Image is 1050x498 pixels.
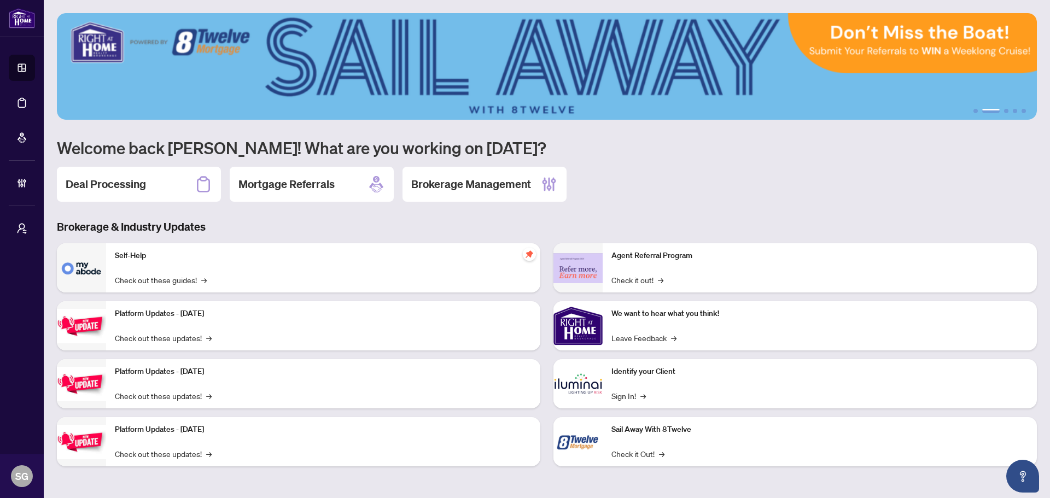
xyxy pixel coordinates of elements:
[57,13,1037,120] img: Slide 1
[57,219,1037,235] h3: Brokerage & Industry Updates
[9,8,35,28] img: logo
[57,243,106,292] img: Self-Help
[66,177,146,192] h2: Deal Processing
[16,223,27,234] span: user-switch
[57,367,106,401] img: Platform Updates - July 8, 2025
[658,274,663,286] span: →
[411,177,531,192] h2: Brokerage Management
[611,250,1028,262] p: Agent Referral Program
[611,390,646,402] a: Sign In!→
[611,366,1028,378] p: Identify your Client
[611,308,1028,320] p: We want to hear what you think!
[115,250,532,262] p: Self-Help
[115,390,212,402] a: Check out these updates!→
[115,366,532,378] p: Platform Updates - [DATE]
[15,468,28,484] span: SG
[553,359,603,408] img: Identify your Client
[206,332,212,344] span: →
[523,248,536,261] span: pushpin
[115,424,532,436] p: Platform Updates - [DATE]
[1004,109,1008,113] button: 3
[1013,109,1017,113] button: 4
[1006,460,1039,493] button: Open asap
[57,425,106,459] img: Platform Updates - June 23, 2025
[553,417,603,466] img: Sail Away With 8Twelve
[115,274,207,286] a: Check out these guides!→
[611,332,676,344] a: Leave Feedback→
[553,253,603,283] img: Agent Referral Program
[206,448,212,460] span: →
[611,448,664,460] a: Check it Out!→
[973,109,978,113] button: 1
[611,274,663,286] a: Check it out!→
[659,448,664,460] span: →
[115,332,212,344] a: Check out these updates!→
[115,308,532,320] p: Platform Updates - [DATE]
[115,448,212,460] a: Check out these updates!→
[238,177,335,192] h2: Mortgage Referrals
[553,301,603,350] img: We want to hear what you think!
[611,424,1028,436] p: Sail Away With 8Twelve
[671,332,676,344] span: →
[201,274,207,286] span: →
[640,390,646,402] span: →
[57,309,106,343] img: Platform Updates - July 21, 2025
[206,390,212,402] span: →
[57,137,1037,158] h1: Welcome back [PERSON_NAME]! What are you working on [DATE]?
[982,109,1000,113] button: 2
[1022,109,1026,113] button: 5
